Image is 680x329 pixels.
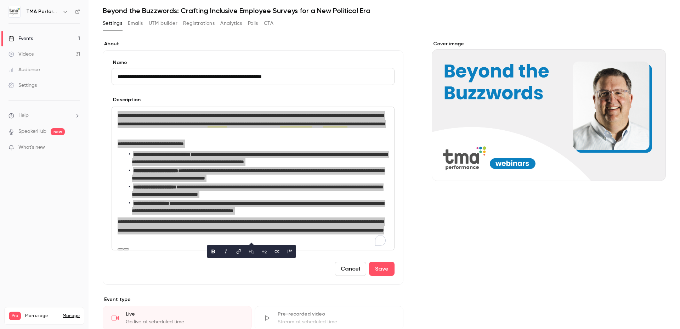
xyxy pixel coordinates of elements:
[264,18,273,29] button: CTA
[432,40,666,47] label: Cover image
[112,107,394,250] div: To enrich screen reader interactions, please activate Accessibility in Grammarly extension settings
[112,59,395,66] label: Name
[26,8,59,15] h6: TMA Performance (formerly DecisionWise)
[112,107,395,250] section: description
[220,18,242,29] button: Analytics
[112,107,394,250] div: editor
[103,6,666,15] h1: Beyond the Buzzwords: Crafting Inclusive Employee Surveys for a New Political Era
[278,311,395,318] div: Pre-recorded video
[126,311,243,318] div: Live
[112,96,141,103] label: Description
[18,128,46,135] a: SpeakerHub
[432,40,666,181] section: Cover image
[63,313,80,319] a: Manage
[8,35,33,42] div: Events
[126,318,243,325] div: Go live at scheduled time
[51,128,65,135] span: new
[183,18,215,29] button: Registrations
[369,262,395,276] button: Save
[9,312,21,320] span: Pro
[18,144,45,151] span: What's new
[18,112,29,119] span: Help
[8,66,40,73] div: Audience
[103,18,122,29] button: Settings
[103,296,403,303] p: Event type
[9,6,20,17] img: TMA Performance (formerly DecisionWise)
[335,262,366,276] button: Cancel
[25,313,58,319] span: Plan usage
[8,82,37,89] div: Settings
[284,246,295,257] button: blockquote
[149,18,177,29] button: UTM builder
[278,318,395,325] div: Stream at scheduled time
[220,246,232,257] button: italic
[103,40,403,47] label: About
[233,246,244,257] button: link
[8,51,34,58] div: Videos
[8,112,80,119] li: help-dropdown-opener
[208,246,219,257] button: bold
[128,18,143,29] button: Emails
[72,144,80,151] iframe: Noticeable Trigger
[248,18,258,29] button: Polls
